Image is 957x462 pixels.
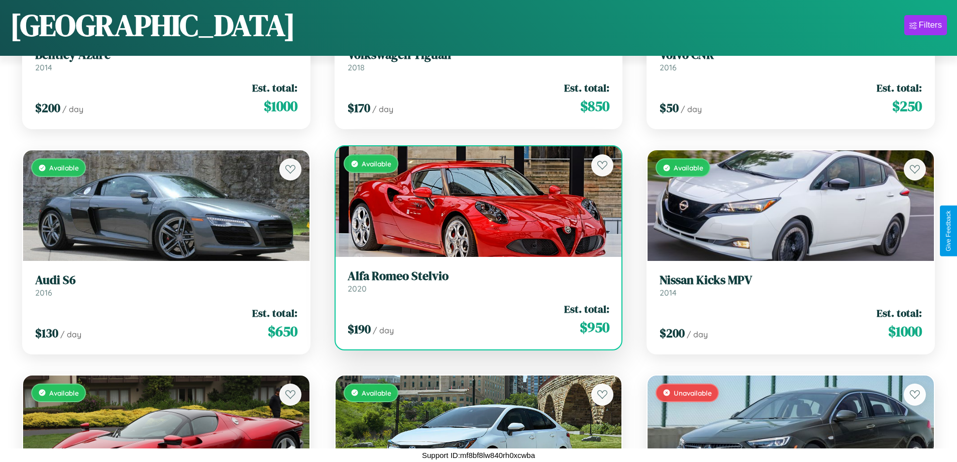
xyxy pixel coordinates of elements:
[49,389,79,397] span: Available
[62,104,83,114] span: / day
[60,329,81,339] span: / day
[348,284,367,294] span: 2020
[877,80,922,95] span: Est. total:
[348,48,610,72] a: Volkswagen Tiguan2018
[348,269,610,284] h3: Alfa Romeo Stelvio
[945,211,952,251] div: Give Feedback
[252,306,297,320] span: Est. total:
[35,288,52,298] span: 2016
[580,317,609,337] span: $ 950
[35,273,297,298] a: Audi S62016
[348,321,371,337] span: $ 190
[877,306,922,320] span: Est. total:
[919,20,942,30] div: Filters
[373,325,394,335] span: / day
[35,273,297,288] h3: Audi S6
[892,96,922,116] span: $ 250
[564,80,609,95] span: Est. total:
[660,48,922,72] a: Volvo CNR2016
[687,329,708,339] span: / day
[362,389,391,397] span: Available
[10,5,295,46] h1: [GEOGRAPHIC_DATA]
[268,321,297,341] span: $ 650
[348,269,610,294] a: Alfa Romeo Stelvio2020
[660,273,922,298] a: Nissan Kicks MPV2014
[49,163,79,172] span: Available
[660,100,679,116] span: $ 50
[674,389,712,397] span: Unavailable
[35,62,52,72] span: 2014
[674,163,703,172] span: Available
[681,104,702,114] span: / day
[264,96,297,116] span: $ 1000
[348,100,370,116] span: $ 170
[422,448,535,462] p: Support ID: mf8bf8lw840rh0xcwba
[888,321,922,341] span: $ 1000
[348,62,365,72] span: 2018
[35,325,58,341] span: $ 130
[362,159,391,168] span: Available
[660,288,677,298] span: 2014
[660,62,677,72] span: 2016
[660,273,922,288] h3: Nissan Kicks MPV
[660,325,685,341] span: $ 200
[904,15,947,35] button: Filters
[252,80,297,95] span: Est. total:
[35,100,60,116] span: $ 200
[35,48,297,72] a: Bentley Azure2014
[580,96,609,116] span: $ 850
[564,302,609,316] span: Est. total:
[372,104,393,114] span: / day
